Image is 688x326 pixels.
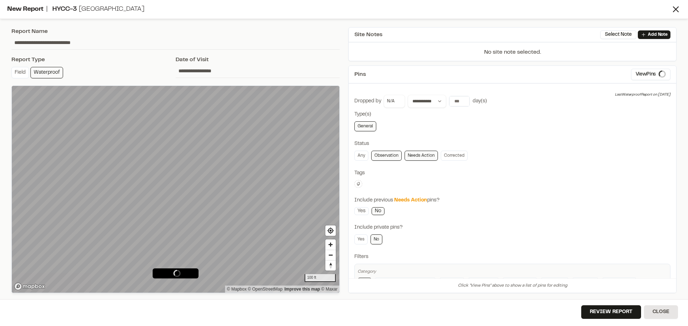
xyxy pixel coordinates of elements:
[325,260,336,271] button: Reset bearing to north
[371,234,382,244] a: No
[439,278,465,288] a: Air Barrier
[325,225,336,236] button: Find my location
[354,140,670,148] div: Status
[372,207,384,215] a: No
[227,287,247,292] a: Mapbox
[11,27,340,36] div: Report Name
[349,278,676,293] div: Click "View Pins" above to show a list of pins for editing
[349,48,676,61] p: No site note selected.
[354,70,366,79] span: Pins
[354,30,382,39] span: Site Notes
[540,278,569,288] a: Cold Joints
[354,207,369,215] a: Yes
[615,92,670,98] div: Last Waterproof Report on [DATE]
[374,278,436,288] a: Below Grade Waterproofing
[321,287,338,292] a: Maxar
[354,169,670,177] div: Tags
[305,274,336,282] div: 100 ft
[648,31,668,38] p: Add Note
[52,6,77,12] span: HYCC-3
[354,234,368,244] a: Yes
[358,278,372,288] a: Any
[354,111,670,118] div: Type(s)
[354,180,362,188] button: Edit Tags
[354,253,670,261] div: Filters
[572,278,599,288] a: Formwork
[176,55,340,64] div: Date of Visit
[11,55,176,64] div: Report Type
[394,198,427,203] span: Needs Action
[325,250,336,260] button: Zoom out
[354,121,376,131] a: General
[354,97,381,105] div: Dropped by
[371,151,402,161] a: Observation
[12,86,339,293] canvas: Map
[631,69,670,80] button: ViewPins
[248,287,283,292] a: OpenStreetMap
[285,287,320,292] a: Map feedback
[502,278,537,288] a: Sleeves/Stubs
[325,239,336,250] button: Zoom in
[600,30,636,39] button: Select Note
[384,95,405,108] button: N/A
[79,6,144,12] span: [GEOGRAPHIC_DATA]
[468,278,499,288] a: UV Exposure
[354,196,670,204] div: Include previous pins?
[602,278,637,288] a: Rebar Support
[405,151,438,161] a: Needs Action
[358,268,667,275] div: Category
[441,151,468,161] a: Corrected
[644,305,678,319] button: Close
[354,151,368,161] a: Any
[354,224,670,232] div: Include private pins?
[387,98,395,104] span: N/A
[7,5,671,14] div: New Report
[473,97,487,105] div: day(s)
[581,305,641,319] button: Review Report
